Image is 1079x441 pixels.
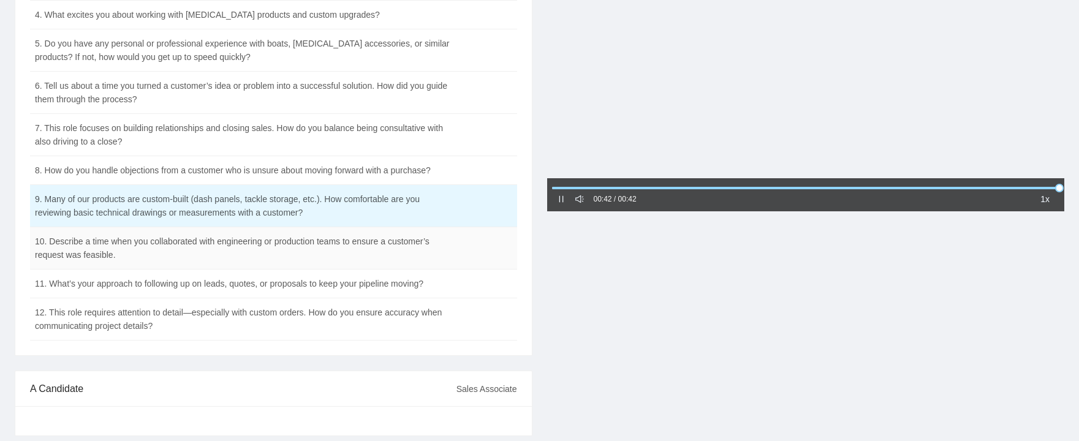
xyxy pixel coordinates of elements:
[30,156,456,185] td: 8. How do you handle objections from a customer who is unsure about moving forward with a purchase?
[30,114,456,156] td: 7. This role focuses on building relationships and closing sales. How do you balance being consul...
[30,29,456,72] td: 5. Do you have any personal or professional experience with boats, [MEDICAL_DATA] accessories, or...
[594,194,637,205] div: 00:42 / 00:42
[30,371,456,406] div: A Candidate
[575,195,584,203] span: sound
[30,227,456,269] td: 10. Describe a time when you collaborated with engineering or production teams to ensure a custom...
[30,72,456,114] td: 6. Tell us about a time you turned a customer’s idea or problem into a successful solution. How d...
[30,298,456,341] td: 12. This role requires attention to detail—especially with custom orders. How do you ensure accur...
[30,269,456,298] td: 11. What’s your approach to following up on leads, quotes, or proposals to keep your pipeline mov...
[557,195,566,203] span: pause
[30,1,456,29] td: 4. What excites you about working with [MEDICAL_DATA] products and custom upgrades?
[1040,192,1050,206] span: 1x
[30,185,456,227] td: 9. Many of our products are custom-built (dash panels, tackle storage, etc.). How comfortable are...
[456,372,517,405] div: Sales Associate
